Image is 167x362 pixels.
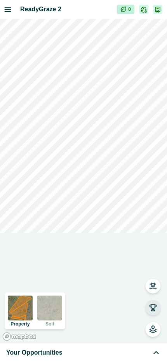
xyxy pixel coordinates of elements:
[2,332,37,341] a: Mapbox logo
[37,296,62,320] img: soil preview
[6,348,63,357] span: Your Opportunities
[10,322,30,326] p: Property
[128,6,131,13] p: 0
[20,5,117,14] h2: ReadyGraze 2
[8,296,33,320] img: property preview
[45,322,54,326] p: Soil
